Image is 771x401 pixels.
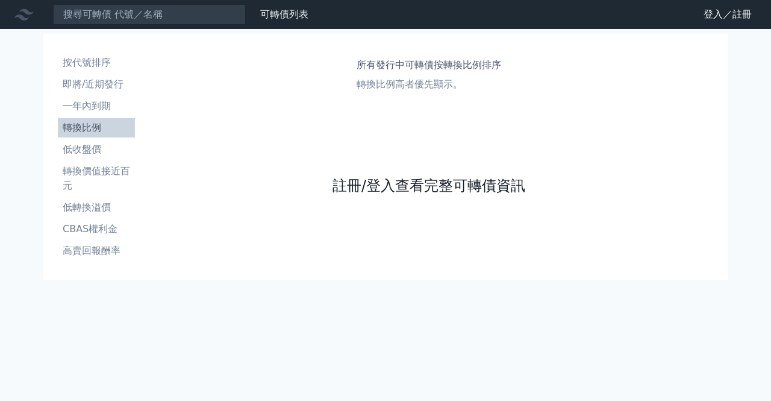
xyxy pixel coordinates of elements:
[357,58,501,72] h1: 所有發行中可轉債按轉換比例排序
[58,96,135,116] a: 一年內到期
[58,164,135,193] li: 轉換價值接近百元
[53,4,246,25] input: 搜尋可轉債 代號／名稱
[58,162,135,195] a: 轉換價值接近百元
[260,8,308,20] a: 可轉債列表
[58,118,135,137] a: 轉換比例
[58,140,135,159] a: 低收盤價
[58,75,135,94] a: 即將/近期發行
[58,121,135,135] li: 轉換比例
[357,77,501,92] p: 轉換比例高者優先顯示。
[58,53,135,72] a: 按代號排序
[58,99,135,113] li: 一年內到期
[58,241,135,260] a: 高賣回報酬率
[58,244,135,258] li: 高賣回報酬率
[58,222,135,236] li: CBAS權利金
[58,198,135,217] a: 低轉換溢價
[58,200,135,215] li: 低轉換溢價
[58,55,135,70] li: 按代號排序
[332,176,525,195] a: 註冊/登入查看完整可轉債資訊
[58,142,135,157] li: 低收盤價
[58,219,135,239] a: CBAS權利金
[58,77,135,92] li: 即將/近期發行
[694,5,761,24] a: 登入／註冊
